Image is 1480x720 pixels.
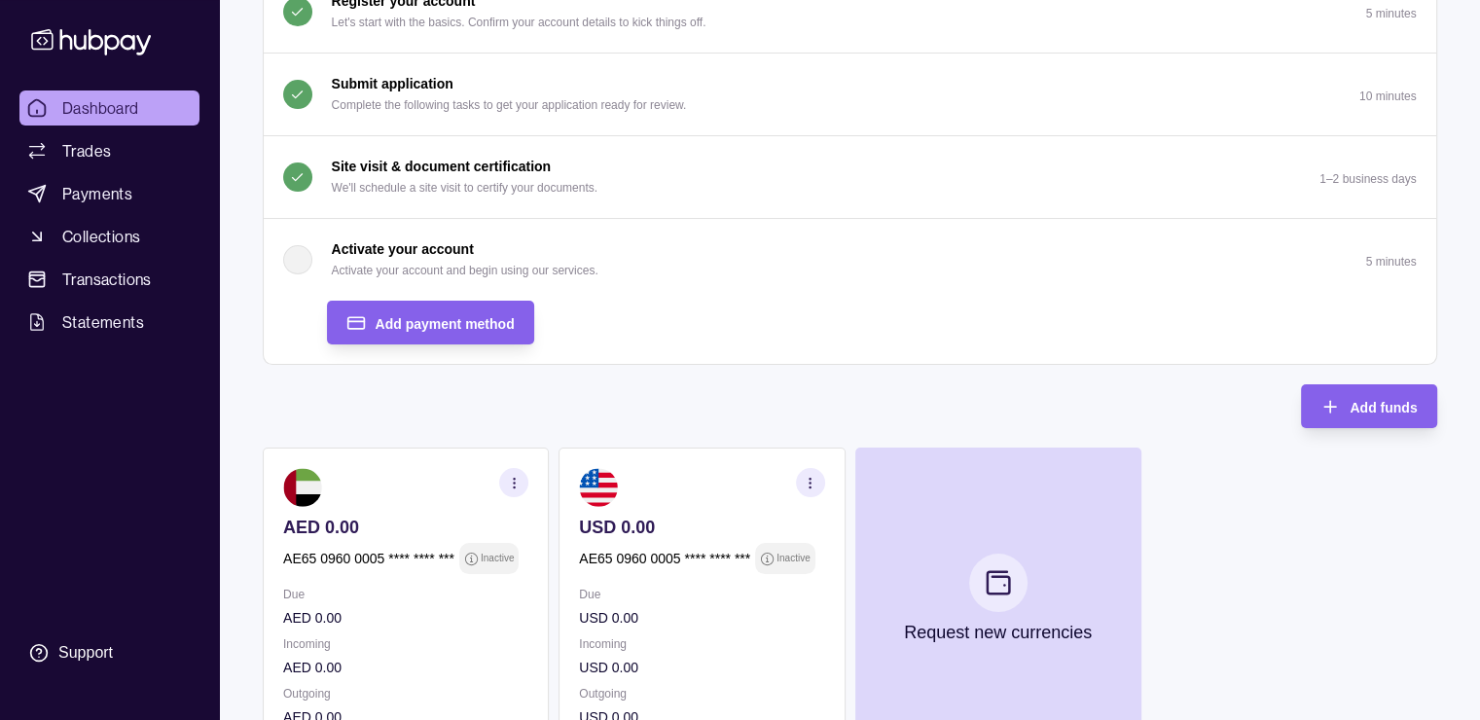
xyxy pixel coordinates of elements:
p: 10 minutes [1359,90,1417,103]
p: Site visit & document certification [332,156,552,177]
p: Complete the following tasks to get your application ready for review. [332,94,687,116]
p: AED 0.00 [283,607,528,629]
p: We'll schedule a site visit to certify your documents. [332,177,598,198]
p: Activate your account and begin using our services. [332,260,598,281]
button: Activate your account Activate your account and begin using our services.5 minutes [264,219,1436,301]
img: us [579,468,618,507]
p: Inactive [776,548,810,569]
p: Request new currencies [904,622,1092,643]
a: Statements [19,305,199,340]
button: Submit application Complete the following tasks to get your application ready for review.10 minutes [264,54,1436,135]
div: Support [58,642,113,664]
p: AED 0.00 [283,517,528,538]
span: Add payment method [376,316,515,332]
button: Add funds [1301,384,1436,428]
a: Payments [19,176,199,211]
p: Due [579,584,824,605]
span: Payments [62,182,132,205]
button: Site visit & document certification We'll schedule a site visit to certify your documents.1–2 bus... [264,136,1436,218]
p: Let's start with the basics. Confirm your account details to kick things off. [332,12,706,33]
a: Support [19,632,199,673]
a: Trades [19,133,199,168]
p: Due [283,584,528,605]
p: AED 0.00 [283,657,528,678]
div: Activate your account Activate your account and begin using our services.5 minutes [264,301,1436,364]
p: 5 minutes [1365,255,1416,269]
p: 1–2 business days [1319,172,1416,186]
p: Outgoing [283,683,528,704]
span: Transactions [62,268,152,291]
span: Statements [62,310,144,334]
button: Add payment method [327,301,534,344]
a: Collections [19,219,199,254]
p: USD 0.00 [579,517,824,538]
p: Activate your account [332,238,474,260]
a: Transactions [19,262,199,297]
a: Dashboard [19,90,199,126]
span: Dashboard [62,96,139,120]
p: Submit application [332,73,453,94]
p: Incoming [283,633,528,655]
img: ae [283,468,322,507]
p: USD 0.00 [579,657,824,678]
p: USD 0.00 [579,607,824,629]
span: Trades [62,139,111,162]
p: 5 minutes [1365,7,1416,20]
p: Outgoing [579,683,824,704]
p: Inactive [480,548,513,569]
p: Incoming [579,633,824,655]
span: Collections [62,225,140,248]
span: Add funds [1350,400,1417,415]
